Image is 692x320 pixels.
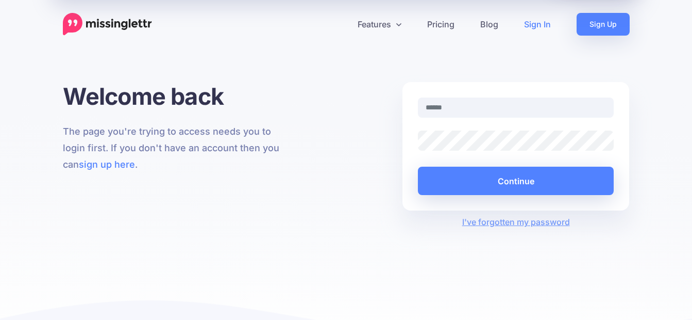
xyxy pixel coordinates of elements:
[63,82,290,110] h1: Welcome back
[79,159,135,170] a: sign up here
[511,13,564,36] a: Sign In
[63,123,290,173] p: The page you're trying to access needs you to login first. If you don't have an account then you ...
[345,13,414,36] a: Features
[414,13,467,36] a: Pricing
[418,167,614,195] button: Continue
[577,13,630,36] a: Sign Up
[462,217,570,227] a: I've forgotten my password
[467,13,511,36] a: Blog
